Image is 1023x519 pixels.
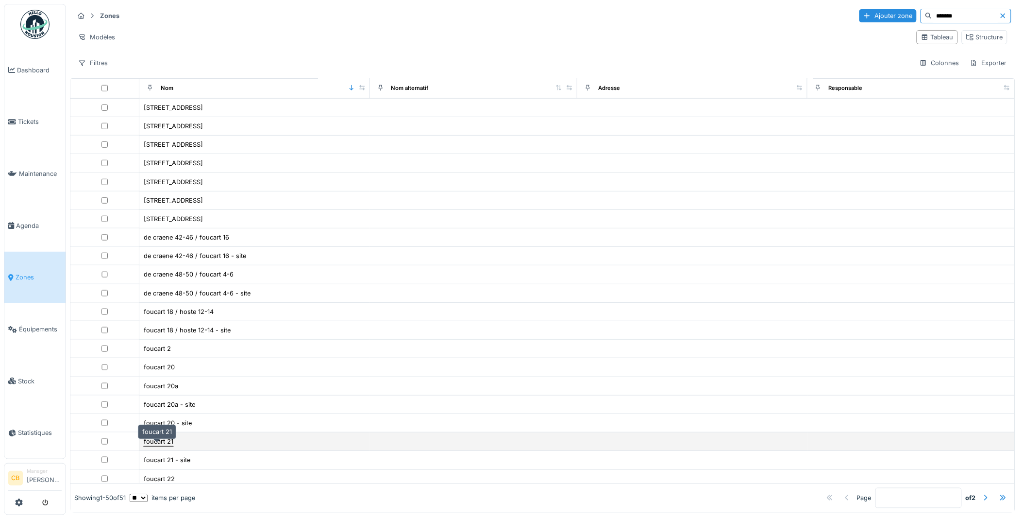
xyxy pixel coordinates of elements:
[27,467,62,475] div: Manager
[18,117,62,126] span: Tickets
[829,84,863,92] div: Responsable
[18,428,62,437] span: Statistiques
[4,148,66,200] a: Maintenance
[859,9,917,22] div: Ajouter zone
[144,270,234,279] div: de craene 48-50 / foucart 4-6
[966,33,1003,42] div: Structure
[144,400,195,409] div: foucart 20a - site
[144,381,178,391] div: foucart 20a
[144,363,175,372] div: foucart 20
[4,44,66,96] a: Dashboard
[20,10,50,39] img: Badge_color-CXgf-gQk.svg
[96,11,123,20] strong: Zones
[144,214,203,224] div: [STREET_ADDRESS]
[144,307,214,316] div: foucart 18 / hoste 12-14
[130,493,195,502] div: items per page
[144,289,251,298] div: de craene 48-50 / foucart 4-6 - site
[599,84,621,92] div: Adresse
[966,56,1011,70] div: Exporter
[8,467,62,491] a: CB Manager[PERSON_NAME]
[19,169,62,178] span: Maintenance
[144,437,173,446] div: foucart 21
[921,33,954,42] div: Tableau
[144,158,203,168] div: [STREET_ADDRESS]
[144,196,203,205] div: [STREET_ADDRESS]
[144,418,192,428] div: foucart 20 - site
[4,355,66,407] a: Stock
[144,344,171,353] div: foucart 2
[27,467,62,488] li: [PERSON_NAME]
[74,30,119,44] div: Modèles
[8,471,23,485] li: CB
[144,233,229,242] div: de craene 42-46 / foucart 16
[74,56,112,70] div: Filtres
[16,273,62,282] span: Zones
[4,407,66,459] a: Statistiques
[144,474,175,484] div: foucart 22
[144,455,190,465] div: foucart 21 - site
[4,252,66,304] a: Zones
[857,493,872,502] div: Page
[144,251,246,260] div: de craene 42-46 / foucart 16 - site
[4,200,66,252] a: Agenda
[966,493,976,502] strong: of 2
[915,56,964,70] div: Colonnes
[144,326,231,335] div: foucart 18 / hoste 12-14 - site
[144,140,203,149] div: [STREET_ADDRESS]
[391,84,429,92] div: Nom alternatif
[74,493,126,502] div: Showing 1 - 50 of 51
[138,425,176,439] div: foucart 21
[17,66,62,75] span: Dashboard
[16,221,62,230] span: Agenda
[4,303,66,355] a: Équipements
[161,84,173,92] div: Nom
[144,177,203,187] div: [STREET_ADDRESS]
[4,96,66,148] a: Tickets
[18,377,62,386] span: Stock
[144,121,203,131] div: [STREET_ADDRESS]
[19,325,62,334] span: Équipements
[144,103,203,112] div: [STREET_ADDRESS]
